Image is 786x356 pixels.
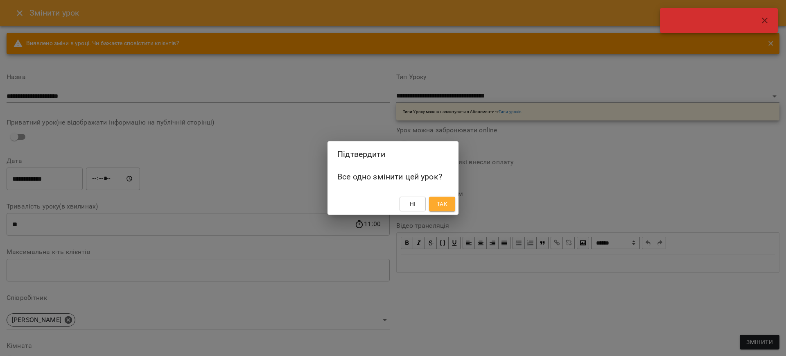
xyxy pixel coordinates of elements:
span: Ні [410,199,416,209]
button: Ні [400,197,426,211]
span: Так [437,199,447,209]
h6: Все одно змінити цей урок? [337,170,449,183]
button: Так [429,197,455,211]
h2: Підтвердити [337,148,449,161]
